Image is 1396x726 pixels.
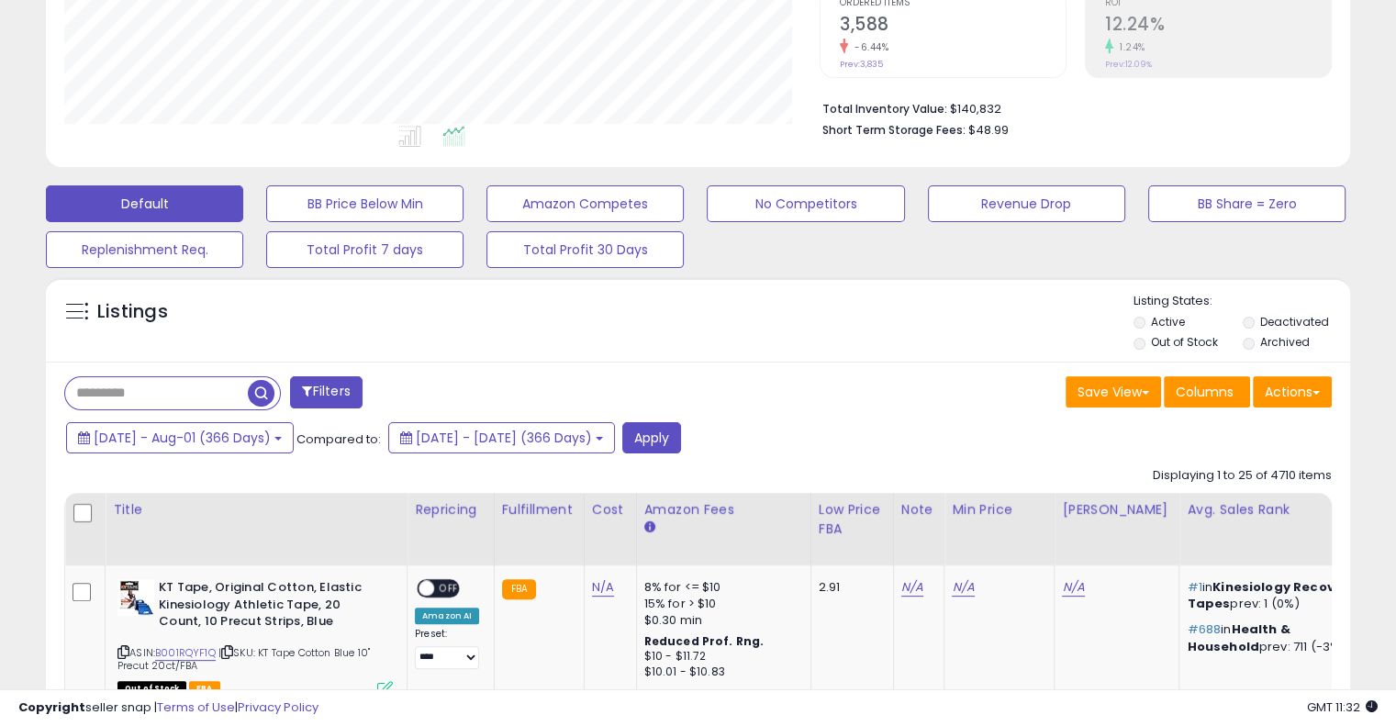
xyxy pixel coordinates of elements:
[502,579,536,599] small: FBA
[822,122,966,138] b: Short Term Storage Fees:
[822,96,1318,118] li: $140,832
[18,698,85,716] strong: Copyright
[388,422,615,453] button: [DATE] - [DATE] (366 Days)
[117,579,393,695] div: ASIN:
[486,185,684,222] button: Amazon Competes
[155,645,216,661] a: B001RQYF1Q
[1153,467,1332,485] div: Displaying 1 to 25 of 4710 items
[1259,314,1328,329] label: Deactivated
[644,579,797,596] div: 8% for <= $10
[707,185,904,222] button: No Competitors
[840,59,883,70] small: Prev: 3,835
[94,429,271,447] span: [DATE] - Aug-01 (366 Days)
[415,628,480,669] div: Preset:
[952,578,974,597] a: N/A
[644,612,797,629] div: $0.30 min
[1176,383,1234,401] span: Columns
[434,581,463,597] span: OFF
[1062,578,1084,597] a: N/A
[1187,620,1290,654] span: Health & Household
[819,579,879,596] div: 2.91
[415,500,486,519] div: Repricing
[1187,578,1356,612] span: Kinesiology Recovery Tapes
[1164,376,1250,408] button: Columns
[1151,314,1185,329] label: Active
[848,40,888,54] small: -6.44%
[189,681,220,697] span: FBA
[1187,579,1367,612] p: in prev: 1 (0%)
[117,579,154,616] img: 41cwwnp2UOL._SL40_.jpg
[1062,500,1171,519] div: [PERSON_NAME]
[117,681,186,697] span: All listings that are currently out of stock and unavailable for purchase on Amazon
[1259,334,1309,350] label: Archived
[1187,500,1373,519] div: Avg. Sales Rank
[486,231,684,268] button: Total Profit 30 Days
[1066,376,1161,408] button: Save View
[1187,578,1201,596] span: #1
[159,579,382,635] b: KT Tape, Original Cotton, Elastic Kinesiology Athletic Tape, 20 Count, 10 Precut Strips, Blue
[502,500,576,519] div: Fulfillment
[1253,376,1332,408] button: Actions
[592,500,629,519] div: Cost
[822,101,947,117] b: Total Inventory Value:
[1134,293,1350,310] p: Listing States:
[968,121,1009,139] span: $48.99
[644,500,803,519] div: Amazon Fees
[928,185,1125,222] button: Revenue Drop
[117,645,370,673] span: | SKU: KT Tape Cotton Blue 10" Precut 20ct/FBA
[238,698,318,716] a: Privacy Policy
[46,231,243,268] button: Replenishment Req.
[1151,334,1218,350] label: Out of Stock
[819,500,886,539] div: Low Price FBA
[266,231,463,268] button: Total Profit 7 days
[901,578,923,597] a: N/A
[592,578,614,597] a: N/A
[1148,185,1346,222] button: BB Share = Zero
[622,422,681,453] button: Apply
[901,500,937,519] div: Note
[266,185,463,222] button: BB Price Below Min
[1187,620,1221,638] span: #688
[1105,14,1331,39] h2: 12.24%
[1105,59,1152,70] small: Prev: 12.09%
[644,633,765,649] b: Reduced Prof. Rng.
[1187,621,1367,654] p: in prev: 711 (-3%)
[952,500,1046,519] div: Min Price
[46,185,243,222] button: Default
[416,429,592,447] span: [DATE] - [DATE] (366 Days)
[1113,40,1145,54] small: 1.24%
[840,14,1066,39] h2: 3,588
[415,608,479,624] div: Amazon AI
[644,665,797,680] div: $10.01 - $10.83
[157,698,235,716] a: Terms of Use
[296,430,381,448] span: Compared to:
[113,500,399,519] div: Title
[290,376,362,408] button: Filters
[644,649,797,665] div: $10 - $11.72
[97,299,168,325] h5: Listings
[1307,698,1378,716] span: 2025-09-16 11:32 GMT
[18,699,318,717] div: seller snap | |
[66,422,294,453] button: [DATE] - Aug-01 (366 Days)
[644,596,797,612] div: 15% for > $10
[644,519,655,536] small: Amazon Fees.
